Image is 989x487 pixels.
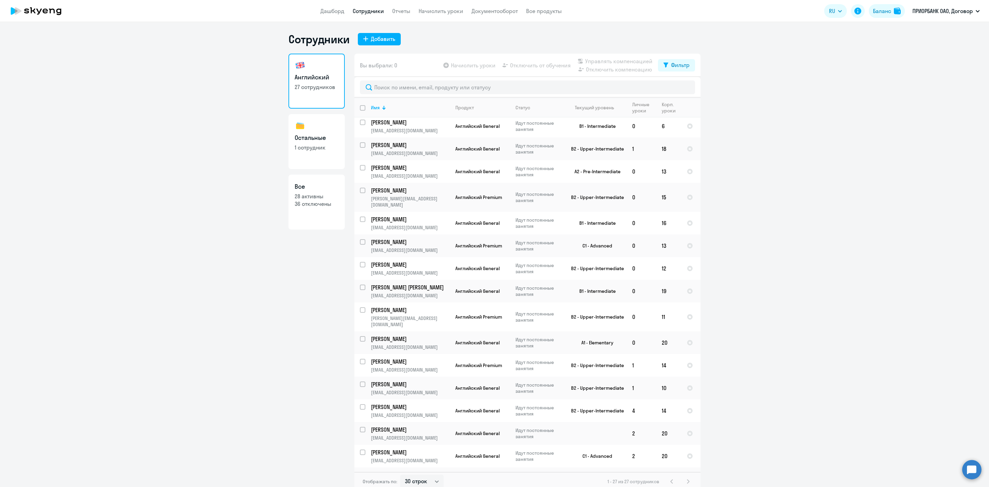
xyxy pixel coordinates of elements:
span: Английский General [455,265,500,272]
p: Идут постоянные занятия [515,405,562,417]
td: B2 - Upper-Intermediate [563,257,627,280]
td: 0 [627,331,656,354]
p: [PERSON_NAME] [371,215,448,223]
p: [PERSON_NAME] [371,119,448,126]
td: 20 [656,445,681,467]
div: Продукт [455,104,474,111]
div: Текущий уровень [575,104,614,111]
a: [PERSON_NAME] [371,471,450,479]
td: 4 [627,399,656,422]
p: [EMAIL_ADDRESS][DOMAIN_NAME] [371,457,450,464]
p: [EMAIL_ADDRESS][DOMAIN_NAME] [371,292,450,299]
td: 20 [656,422,681,445]
a: [PERSON_NAME] [371,187,450,194]
p: [PERSON_NAME] [371,261,448,268]
td: A2 - Pre-Intermediate [563,160,627,183]
td: B1 - Intermediate [563,212,627,234]
p: Идут постоянные занятия [515,427,562,440]
p: [PERSON_NAME] [371,403,448,411]
td: 0 [627,183,656,212]
p: Идут постоянные занятия [515,382,562,394]
td: 0 [627,160,656,183]
p: [EMAIL_ADDRESS][DOMAIN_NAME] [371,435,450,441]
p: Идут постоянные занятия [515,120,562,132]
td: 0 [627,234,656,257]
a: [PERSON_NAME] [PERSON_NAME] [371,284,450,291]
img: others [295,120,306,131]
div: Корп. уроки [662,101,681,114]
td: 11 [656,302,681,331]
p: [PERSON_NAME] [PERSON_NAME] [371,284,448,291]
img: english [295,60,306,71]
span: Английский General [455,168,500,175]
p: Идут постоянные занятия [515,359,562,372]
p: Идут постоянные занятия [515,191,562,203]
p: [EMAIL_ADDRESS][DOMAIN_NAME] [371,247,450,253]
td: C1 - Advanced [563,234,627,257]
span: Английский General [455,146,500,152]
td: 10 [656,377,681,399]
p: [PERSON_NAME] [371,380,448,388]
p: [EMAIL_ADDRESS][DOMAIN_NAME] [371,128,450,134]
span: Английский Premium [455,243,502,249]
td: 15 [656,183,681,212]
span: RU [829,7,835,15]
p: Идут постоянные занятия [515,217,562,229]
td: B1 - Intermediate [563,280,627,302]
td: 14 [656,399,681,422]
span: Английский General [455,288,500,294]
p: [PERSON_NAME] [371,306,448,314]
p: [PERSON_NAME] [371,471,448,479]
span: Английский Premium [455,314,502,320]
td: B2 - Upper-Intermediate [563,399,627,422]
span: Английский General [455,408,500,414]
div: Добавить [371,35,395,43]
span: Английский General [455,123,500,129]
span: Английский General [455,340,500,346]
td: C1 - Advanced [563,445,627,467]
button: ПРИОРБАНК ОАО, Договор [909,3,983,19]
p: Идут постоянные занятия [515,450,562,462]
div: Баланс [873,7,891,15]
p: [PERSON_NAME] [371,358,448,365]
p: [EMAIL_ADDRESS][DOMAIN_NAME] [371,270,450,276]
td: 2 [627,445,656,467]
span: Английский Premium [455,194,502,200]
p: [EMAIL_ADDRESS][DOMAIN_NAME] [371,173,450,179]
h3: Английский [295,73,339,82]
p: [EMAIL_ADDRESS][DOMAIN_NAME] [371,150,450,156]
h3: Остальные [295,133,339,142]
span: Английский General [455,430,500,436]
td: 1 [627,377,656,399]
td: 16 [656,212,681,234]
a: [PERSON_NAME] [371,306,450,314]
p: [EMAIL_ADDRESS][DOMAIN_NAME] [371,412,450,418]
a: [PERSON_NAME] [371,215,450,223]
td: 18 [656,137,681,160]
a: [PERSON_NAME] [371,426,450,433]
span: Английский General [455,453,500,459]
p: [EMAIL_ADDRESS][DOMAIN_NAME] [371,344,450,350]
p: [PERSON_NAME] [371,187,448,194]
a: Дашборд [320,8,344,14]
p: [PERSON_NAME] [371,335,448,343]
td: B2 - Upper-Intermediate [563,137,627,160]
td: 14 [656,354,681,377]
td: 20 [656,331,681,354]
p: 1 сотрудник [295,144,339,151]
div: Фильтр [671,61,690,69]
p: [PERSON_NAME] [371,238,448,246]
p: Идут постоянные занятия [515,336,562,349]
td: B2 - Upper-Intermediate [563,377,627,399]
a: Остальные1 сотрудник [288,114,345,169]
td: 1 [627,354,656,377]
p: 36 отключены [295,200,339,208]
p: [PERSON_NAME] [371,141,448,149]
button: Балансbalance [869,4,905,18]
button: Добавить [358,33,401,45]
td: B1 - Intermediate [563,115,627,137]
a: Документооборот [471,8,518,14]
a: Сотрудники [353,8,384,14]
td: 6 [656,115,681,137]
